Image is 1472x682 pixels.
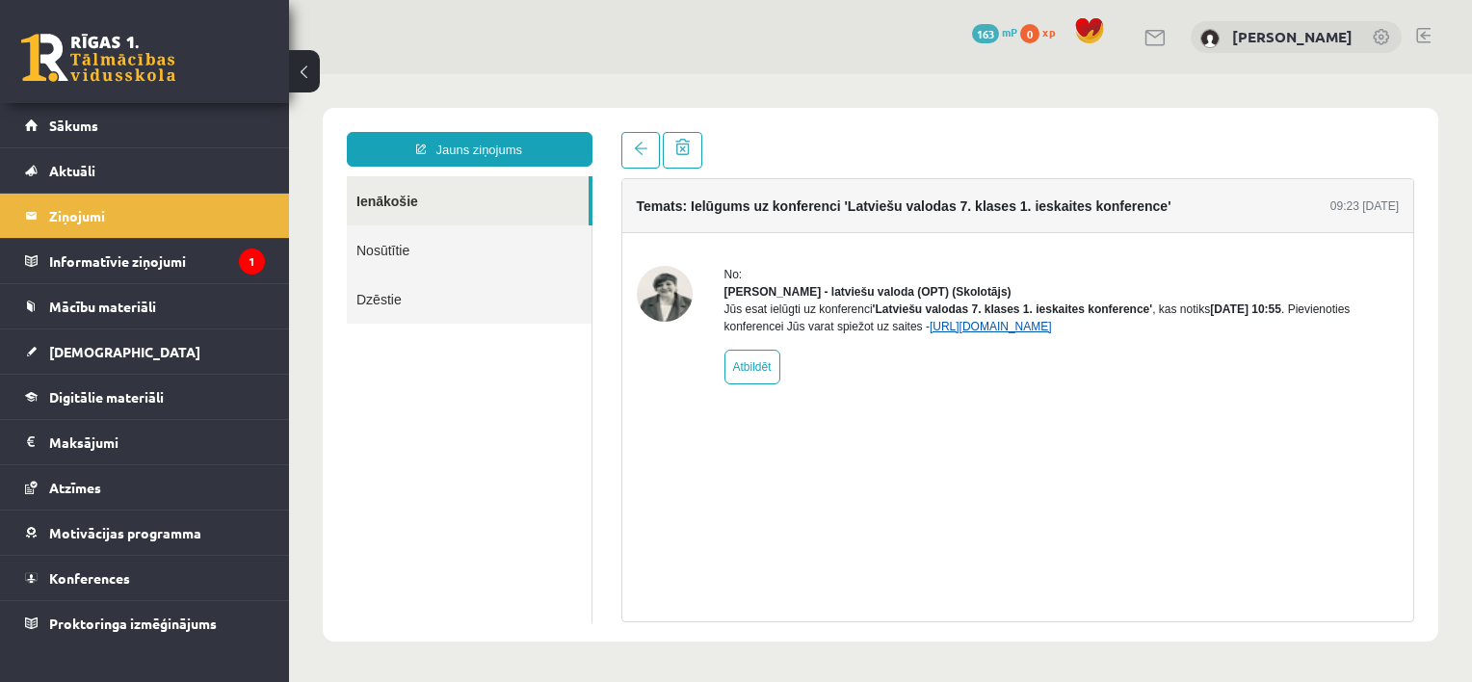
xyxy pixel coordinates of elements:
[58,102,300,151] a: Ienākošie
[1002,24,1017,39] span: mP
[49,388,164,406] span: Digitālie materiāli
[25,465,265,510] a: Atzīmes
[435,226,1111,261] div: Jūs esat ielūgti uz konferenci , kas notiks . Pievienoties konferencei Jūs varat spiežot uz saites -
[25,601,265,645] a: Proktoringa izmēģinājums
[25,329,265,374] a: [DEMOGRAPHIC_DATA]
[1232,27,1353,46] a: [PERSON_NAME]
[58,151,302,200] a: Nosūtītie
[25,375,265,419] a: Digitālie materiāli
[58,200,302,249] a: Dzēstie
[348,124,882,140] h4: Temats: Ielūgums uz konferenci 'Latviešu valodas 7. klases 1. ieskaites konference'
[972,24,1017,39] a: 163 mP
[1020,24,1039,43] span: 0
[49,524,201,541] span: Motivācijas programma
[49,343,200,360] span: [DEMOGRAPHIC_DATA]
[435,211,723,224] strong: [PERSON_NAME] - latviešu valoda (OPT) (Skolotājs)
[25,556,265,600] a: Konferences
[49,162,95,179] span: Aktuāli
[21,34,175,82] a: Rīgas 1. Tālmācības vidusskola
[435,192,1111,209] div: No:
[641,246,763,259] a: [URL][DOMAIN_NAME]
[435,275,491,310] a: Atbildēt
[1020,24,1065,39] a: 0 xp
[25,194,265,238] a: Ziņojumi
[25,103,265,147] a: Sākums
[49,298,156,315] span: Mācību materiāli
[49,420,265,464] legend: Maksājumi
[972,24,999,43] span: 163
[348,192,404,248] img: Laila Jirgensone - latviešu valoda (OPT)
[49,239,265,283] legend: Informatīvie ziņojumi
[1200,29,1220,48] img: Lina Tovanceva
[49,479,101,496] span: Atzīmes
[58,58,303,92] a: Jauns ziņojums
[25,284,265,328] a: Mācību materiāli
[1042,24,1055,39] span: xp
[49,615,217,632] span: Proktoringa izmēģinājums
[49,194,265,238] legend: Ziņojumi
[25,239,265,283] a: Informatīvie ziņojumi1
[921,228,992,242] b: [DATE] 10:55
[25,511,265,555] a: Motivācijas programma
[25,148,265,193] a: Aktuāli
[1041,123,1110,141] div: 09:23 [DATE]
[49,569,130,587] span: Konferences
[25,420,265,464] a: Maksājumi
[584,228,864,242] b: 'Latviešu valodas 7. klases 1. ieskaites konference'
[49,117,98,134] span: Sākums
[239,249,265,275] i: 1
